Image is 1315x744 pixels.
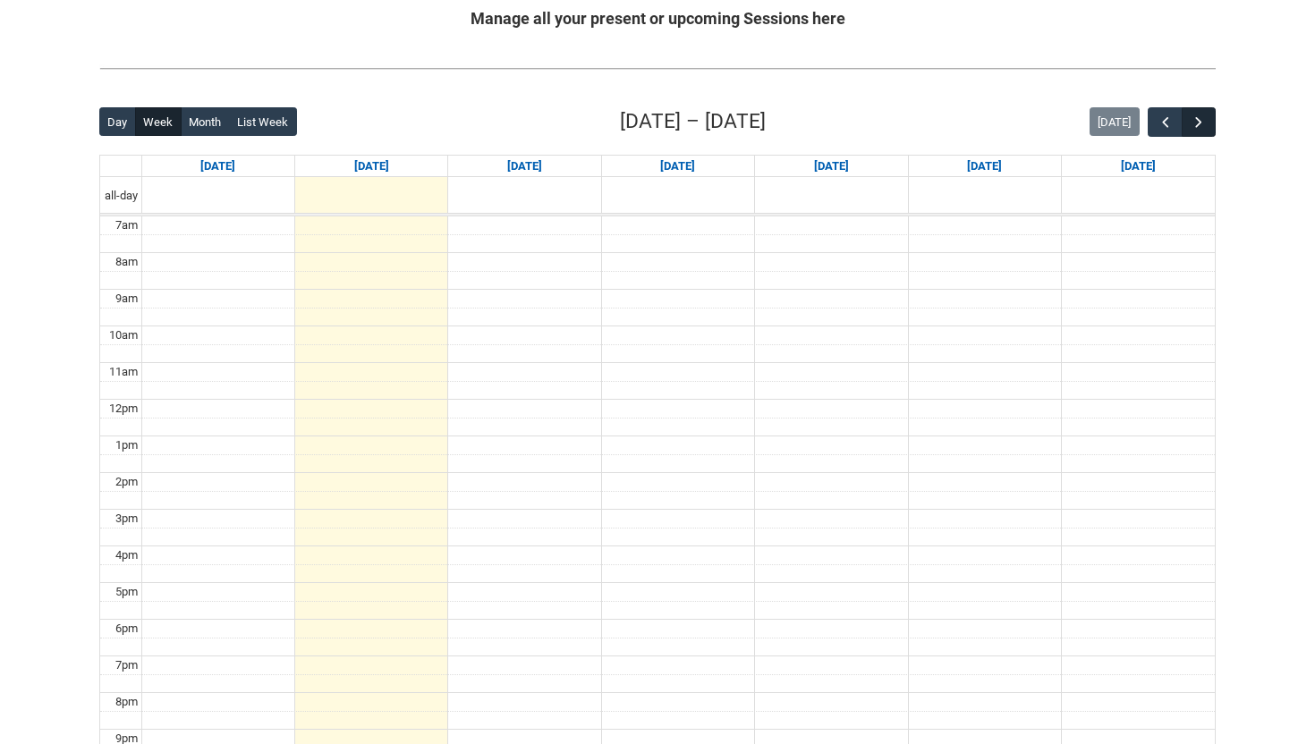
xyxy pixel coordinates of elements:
div: 10am [106,326,141,344]
div: 3pm [112,510,141,528]
span: all-day [101,187,141,205]
a: Go to September 10, 2025 [657,156,699,177]
div: 9am [112,290,141,308]
a: Go to September 12, 2025 [963,156,1005,177]
button: List Week [229,107,297,136]
div: 2pm [112,473,141,491]
button: Previous Week [1148,107,1182,137]
h2: Manage all your present or upcoming Sessions here [99,6,1216,30]
div: 7pm [112,656,141,674]
button: Day [99,107,136,136]
a: Go to September 11, 2025 [810,156,853,177]
div: 8am [112,253,141,271]
img: REDU_GREY_LINE [99,59,1216,78]
div: 12pm [106,400,141,418]
h2: [DATE] – [DATE] [620,106,766,137]
button: Week [135,107,182,136]
div: 1pm [112,436,141,454]
a: Go to September 9, 2025 [504,156,546,177]
a: Go to September 8, 2025 [351,156,393,177]
button: Month [181,107,230,136]
div: 7am [112,216,141,234]
div: 11am [106,363,141,381]
a: Go to September 13, 2025 [1117,156,1159,177]
div: 6pm [112,620,141,638]
div: 5pm [112,583,141,601]
div: 4pm [112,546,141,564]
button: [DATE] [1090,107,1140,136]
a: Go to September 7, 2025 [197,156,239,177]
button: Next Week [1182,107,1216,137]
div: 8pm [112,693,141,711]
